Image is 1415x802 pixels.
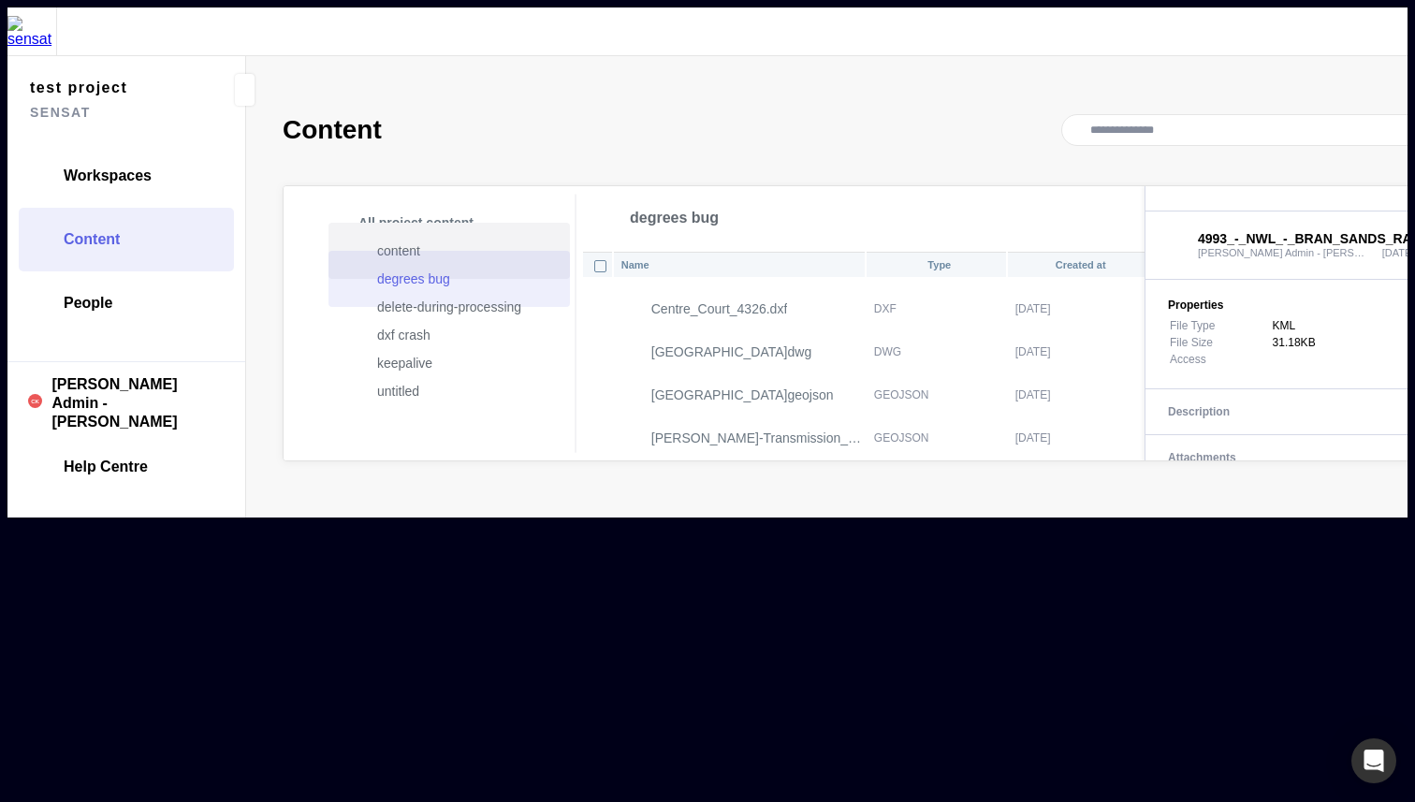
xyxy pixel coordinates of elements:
[377,268,540,290] p: degrees bug
[867,288,1006,329] td: DXF
[31,398,39,404] text: CK
[19,144,234,208] a: Workspaces
[377,324,540,346] p: dxf crash
[1168,401,1230,423] span: Description
[651,344,811,359] p: [GEOGRAPHIC_DATA]dwg
[1008,417,1147,459] td: [DATE]
[64,458,148,476] span: Help Centre
[651,387,834,402] p: [GEOGRAPHIC_DATA]geojson
[867,417,1006,459] td: GEOJSON
[51,375,225,431] span: [PERSON_NAME] Admin - [PERSON_NAME]
[377,352,540,374] p: keepalive
[30,100,193,125] span: sensat
[19,208,234,271] a: Content
[630,211,719,226] span: degrees bug
[19,271,234,335] a: People
[1008,331,1147,372] td: [DATE]
[64,230,120,249] span: Content
[358,211,566,234] p: All project content
[614,252,865,277] th: Name
[867,374,1006,416] td: GEOJSON
[1008,252,1147,277] th: Created at
[1170,353,1273,366] div: Access
[651,430,864,445] p: [PERSON_NAME]-Transmission_and_Energy_Demo-markups-12_Jun_2024_10_17_35.geojson
[377,380,540,402] p: untitled
[30,75,193,100] span: test project
[867,331,1006,372] td: DWG
[1168,446,1236,469] span: Attachments
[867,252,1006,277] th: Type
[1198,247,1373,259] span: [PERSON_NAME] Admin - [PERSON_NAME]
[64,294,112,313] span: People
[1170,336,1273,349] div: File Size
[1008,288,1147,329] td: [DATE]
[377,240,540,262] p: content
[1351,738,1396,783] div: Open Intercom Messenger
[1170,319,1273,332] div: File Type
[651,301,788,316] p: Centre_Court_4326.dxf
[1008,374,1147,416] td: [DATE]
[377,296,540,318] p: delete-during-processing
[64,167,152,185] span: Workspaces
[19,435,234,499] a: Help Centre
[7,16,56,48] img: sensat
[283,115,382,145] h2: Content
